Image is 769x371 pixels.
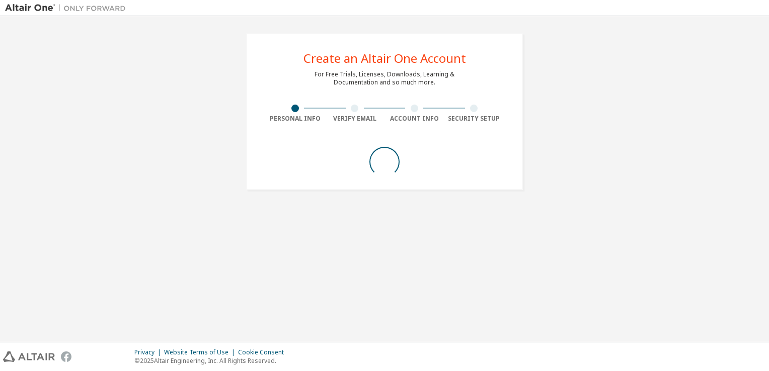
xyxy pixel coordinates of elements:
img: Altair One [5,3,131,13]
div: Security Setup [444,115,504,123]
div: Privacy [134,348,164,356]
div: Personal Info [265,115,325,123]
div: For Free Trials, Licenses, Downloads, Learning & Documentation and so much more. [315,70,454,86]
div: Create an Altair One Account [303,52,466,64]
img: altair_logo.svg [3,351,55,362]
p: © 2025 Altair Engineering, Inc. All Rights Reserved. [134,356,290,365]
img: facebook.svg [61,351,71,362]
div: Website Terms of Use [164,348,238,356]
div: Account Info [384,115,444,123]
div: Cookie Consent [238,348,290,356]
div: Verify Email [325,115,385,123]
